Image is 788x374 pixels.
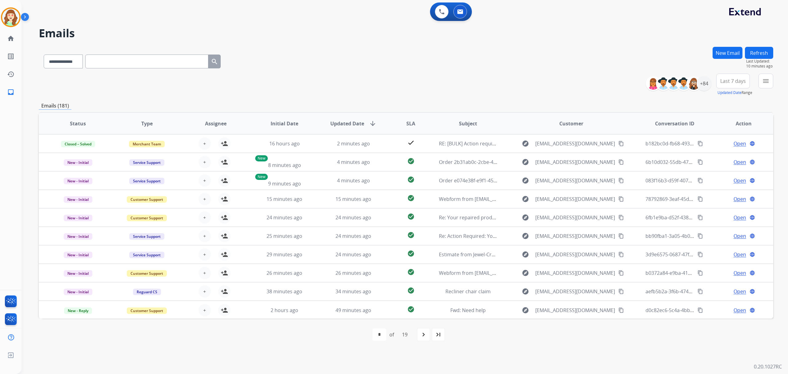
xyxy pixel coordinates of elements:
mat-icon: person_add [221,158,228,166]
span: Updated Date [330,120,364,127]
button: + [199,156,211,168]
mat-icon: list_alt [7,53,14,60]
span: Fwd: Need help [450,307,486,314]
span: Service Support [129,252,164,258]
span: Range [718,90,752,95]
span: Service Support [129,178,164,184]
mat-icon: menu [762,77,770,85]
span: [EMAIL_ADDRESS][DOMAIN_NAME] [535,195,615,203]
mat-icon: content_copy [698,307,703,313]
span: aefb5b2a-3f6b-474c-9b4c-ea81984468be [645,288,739,295]
p: 0.20.1027RC [754,363,782,370]
span: 15 minutes ago [267,196,302,202]
span: b182bc0d-fb68-493c-bf71-bfcc0ce2284f [645,140,736,147]
th: Action [704,113,773,134]
button: Refresh [745,47,773,59]
mat-icon: person_add [221,251,228,258]
mat-icon: check_circle [407,250,415,257]
span: + [203,140,206,147]
span: Subject [459,120,477,127]
mat-icon: language [750,196,755,202]
mat-icon: explore [522,140,529,147]
mat-icon: content_copy [618,289,624,294]
mat-icon: check_circle [407,306,415,313]
span: Open [734,195,746,203]
mat-icon: content_copy [698,289,703,294]
span: + [203,195,206,203]
img: avatar [2,9,19,26]
mat-icon: language [750,233,755,239]
span: Order 2b31ab0c-2cbe-45d5-8408-a5b03d23ac84 [439,159,550,165]
span: + [203,307,206,314]
span: 2 minutes ago [337,140,370,147]
span: Recliner chair claim [445,288,491,295]
mat-icon: content_copy [618,178,624,183]
button: + [199,211,211,224]
button: + [199,193,211,205]
span: New - Initial [64,178,92,184]
span: New - Initial [64,270,92,277]
button: + [199,174,211,187]
span: + [203,158,206,166]
span: 29 minutes ago [267,251,302,258]
mat-icon: person_add [221,269,228,277]
span: Re: Action Required: You've been assigned a new service order: 6c91a2fb-ba97-40e6-9e71-ddc898132532 [439,233,681,239]
mat-icon: explore [522,158,529,166]
span: 24 minutes ago [336,251,371,258]
span: New - Initial [64,252,92,258]
span: New - Initial [64,215,92,221]
span: Order e074e38f-e9f1-455c-bbaa-c12dc381ee89 [439,177,546,184]
span: New - Initial [64,289,92,295]
span: Webform from [EMAIL_ADDRESS][DOMAIN_NAME] on [DATE] [439,270,578,276]
mat-icon: content_copy [698,252,703,257]
span: Status [70,120,86,127]
mat-icon: language [750,307,755,313]
span: 26 minutes ago [267,270,302,276]
span: 49 minutes ago [336,307,371,314]
mat-icon: explore [522,307,529,314]
span: Last Updated: [746,59,773,64]
span: 24 minutes ago [336,214,371,221]
span: + [203,232,206,240]
mat-icon: check_circle [407,213,415,220]
mat-icon: language [750,252,755,257]
span: New - Initial [64,233,92,240]
mat-icon: language [750,270,755,276]
span: 38 minutes ago [267,288,302,295]
mat-icon: language [750,159,755,165]
mat-icon: check [407,139,415,146]
mat-icon: language [750,178,755,183]
mat-icon: content_copy [618,270,624,276]
span: RE: [BULK] Action required: Extend claim approved for replacement [439,140,595,147]
span: 9 minutes ago [268,180,301,187]
span: 25 minutes ago [267,233,302,239]
div: of [389,331,394,338]
mat-icon: content_copy [618,215,624,220]
span: d0c82ec6-5c4a-4bb6-b26b-b4dade68900c [645,307,742,314]
button: + [199,304,211,316]
span: [EMAIL_ADDRESS][DOMAIN_NAME] [535,232,615,240]
button: + [199,137,211,150]
span: Estimate from Jewel-Craft, Estimate for EXTEND Job # 7202995751 Customer: [PERSON_NAME] [439,251,655,258]
div: +84 [697,76,711,91]
span: Customer Support [127,270,167,277]
mat-icon: person_add [221,307,228,314]
span: Service Support [129,233,164,240]
mat-icon: person_add [221,140,228,147]
mat-icon: check_circle [407,287,415,294]
mat-icon: inbox [7,88,14,96]
span: Closed – Solved [61,141,95,147]
span: b0372a84-e9ba-41bd-9728-906dd0a00c73 [645,270,742,276]
span: Customer [559,120,583,127]
span: Open [734,288,746,295]
mat-icon: explore [522,251,529,258]
mat-icon: check_circle [407,194,415,202]
span: + [203,177,206,184]
span: [EMAIL_ADDRESS][DOMAIN_NAME] [535,251,615,258]
span: 10 minutes ago [746,64,773,69]
span: Open [734,158,746,166]
mat-icon: content_copy [698,141,703,146]
button: Last 7 days [716,74,750,88]
mat-icon: explore [522,195,529,203]
span: Open [734,269,746,277]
